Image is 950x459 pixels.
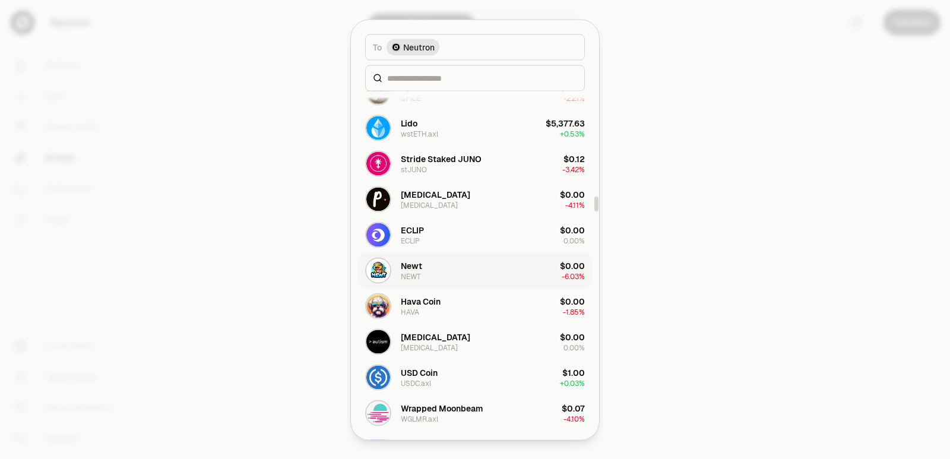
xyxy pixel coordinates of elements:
[401,343,458,352] div: [MEDICAL_DATA]
[563,93,585,103] span: -2.21%
[560,295,585,307] div: $0.00
[562,366,585,378] div: $1.00
[401,93,421,103] div: SPICE
[401,117,417,129] div: Lido
[358,252,592,288] button: NEWT LogoNewtNEWT$0.00-6.03%
[562,164,585,174] span: -3.42%
[401,259,422,271] div: Newt
[563,414,585,423] span: -4.10%
[358,359,592,395] button: USDC.axl LogoUSD CoinUSDC.axl$1.00+0.03%
[401,402,483,414] div: Wrapped Moonbeam
[366,187,390,211] img: PICA Logo
[562,271,585,281] span: -6.03%
[373,41,382,53] span: To
[401,236,420,245] div: ECLIP
[560,259,585,271] div: $0.00
[401,295,441,307] div: Hava Coin
[366,151,390,175] img: stJUNO Logo
[392,43,400,50] img: Neutron Logo
[366,116,390,140] img: wstETH.axl Logo
[546,117,585,129] div: $5,377.63
[401,129,438,138] div: wstETH.axl
[560,129,585,138] span: + 0.53%
[366,330,390,353] img: AUTISM Logo
[358,217,592,252] button: ECLIP LogoECLIPECLIP$0.000.00%
[358,181,592,217] button: PICA Logo[MEDICAL_DATA][MEDICAL_DATA]$0.00-4.11%
[562,402,585,414] div: $0.07
[403,41,435,53] span: Neutron
[358,74,592,110] button: SPICE LogoSpiceSPICE$0.00-2.21%
[560,224,585,236] div: $0.00
[563,307,585,316] span: -1.85%
[366,294,390,318] img: HAVA Logo
[366,401,390,425] img: WGLMR.axl Logo
[401,331,470,343] div: [MEDICAL_DATA]
[401,307,419,316] div: HAVA
[563,343,585,352] span: 0.00%
[401,164,427,174] div: stJUNO
[365,34,585,60] button: ToNeutron LogoNeutron
[358,110,592,145] button: wstETH.axl LogoLidowstETH.axl$5,377.63+0.53%
[401,200,458,210] div: [MEDICAL_DATA]
[366,258,390,282] img: NEWT Logo
[401,271,421,281] div: NEWT
[401,188,470,200] div: [MEDICAL_DATA]
[358,145,592,181] button: stJUNO LogoStride Staked JUNOstJUNO$0.12-3.42%
[563,153,585,164] div: $0.12
[565,200,585,210] span: -4.11%
[563,438,585,449] div: $0.31
[401,438,456,449] div: Wrapped FTM
[358,288,592,324] button: HAVA LogoHava CoinHAVA$0.00-1.85%
[358,324,592,359] button: AUTISM Logo[MEDICAL_DATA][MEDICAL_DATA]$0.000.00%
[563,236,585,245] span: 0.00%
[560,331,585,343] div: $0.00
[366,223,390,246] img: ECLIP Logo
[560,378,585,388] span: + 0.03%
[366,80,390,104] img: SPICE Logo
[401,153,482,164] div: Stride Staked JUNO
[401,366,438,378] div: USD Coin
[401,378,431,388] div: USDC.axl
[401,224,424,236] div: ECLIP
[366,365,390,389] img: USDC.axl Logo
[401,414,438,423] div: WGLMR.axl
[560,188,585,200] div: $0.00
[358,395,592,430] button: WGLMR.axl LogoWrapped MoonbeamWGLMR.axl$0.07-4.10%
